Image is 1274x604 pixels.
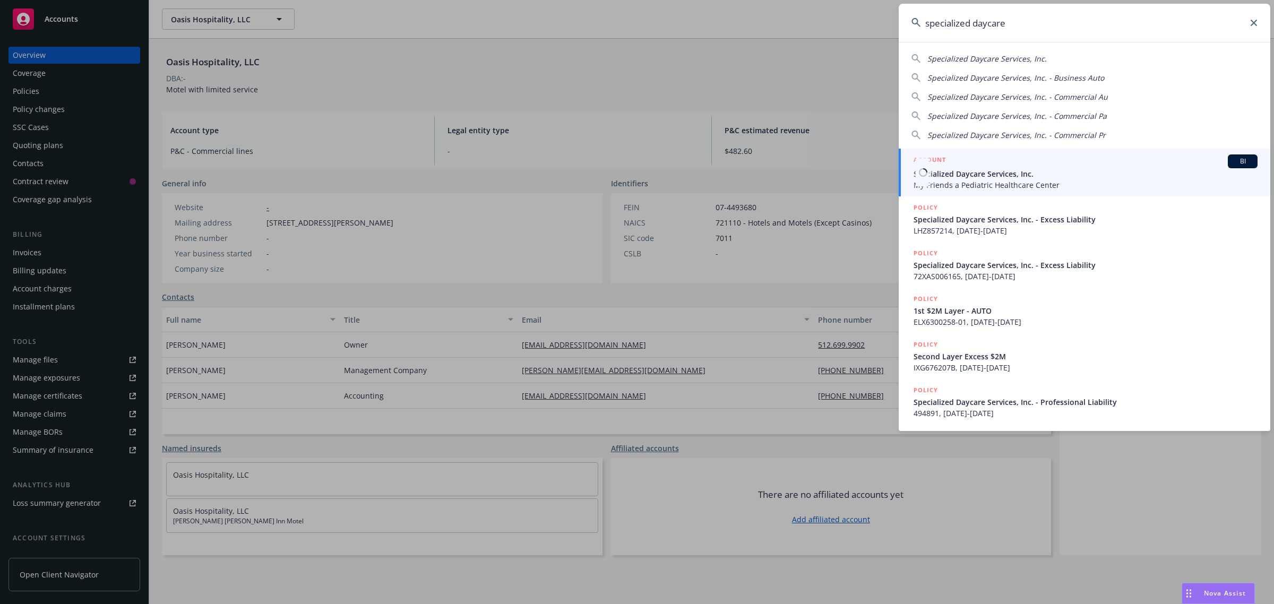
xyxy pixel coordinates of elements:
[914,225,1258,236] span: LHZ857214, [DATE]-[DATE]
[927,111,1107,121] span: Specialized Daycare Services, Inc. - Commercial Pa
[914,351,1258,362] span: Second Layer Excess $2M
[927,73,1104,83] span: Specialized Daycare Services, Inc. - Business Auto
[899,242,1270,288] a: POLICYSpecialized Daycare Services, Inc. - Excess Liability72XAS006165, [DATE]-[DATE]
[1232,157,1253,166] span: BI
[914,214,1258,225] span: Specialized Daycare Services, Inc. - Excess Liability
[1182,583,1255,604] button: Nova Assist
[914,385,938,395] h5: POLICY
[1204,589,1246,598] span: Nova Assist
[914,316,1258,327] span: ELX6300258-01, [DATE]-[DATE]
[899,149,1270,196] a: ACCOUNTBISpecialized Daycare Services, Inc.My Friends a Pediatric Healthcare Center
[914,271,1258,282] span: 72XAS006165, [DATE]-[DATE]
[927,130,1106,140] span: Specialized Daycare Services, Inc. - Commercial Pr
[914,396,1258,408] span: Specialized Daycare Services, Inc. - Professional Liability
[914,248,938,258] h5: POLICY
[914,202,938,213] h5: POLICY
[927,92,1108,102] span: Specialized Daycare Services, Inc. - Commercial Au
[914,305,1258,316] span: 1st $2M Layer - AUTO
[899,4,1270,42] input: Search...
[927,54,1047,64] span: Specialized Daycare Services, Inc.
[1182,583,1195,603] div: Drag to move
[899,196,1270,242] a: POLICYSpecialized Daycare Services, Inc. - Excess LiabilityLHZ857214, [DATE]-[DATE]
[914,408,1258,419] span: 494891, [DATE]-[DATE]
[914,294,938,304] h5: POLICY
[899,333,1270,379] a: POLICYSecond Layer Excess $2MIXG676207B, [DATE]-[DATE]
[899,379,1270,425] a: POLICYSpecialized Daycare Services, Inc. - Professional Liability494891, [DATE]-[DATE]
[914,179,1258,191] span: My Friends a Pediatric Healthcare Center
[914,339,938,350] h5: POLICY
[914,168,1258,179] span: Specialized Daycare Services, Inc.
[914,362,1258,373] span: IXG676207B, [DATE]-[DATE]
[914,154,946,167] h5: ACCOUNT
[899,288,1270,333] a: POLICY1st $2M Layer - AUTOELX6300258-01, [DATE]-[DATE]
[914,260,1258,271] span: Specialized Daycare Services, Inc. - Excess Liability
